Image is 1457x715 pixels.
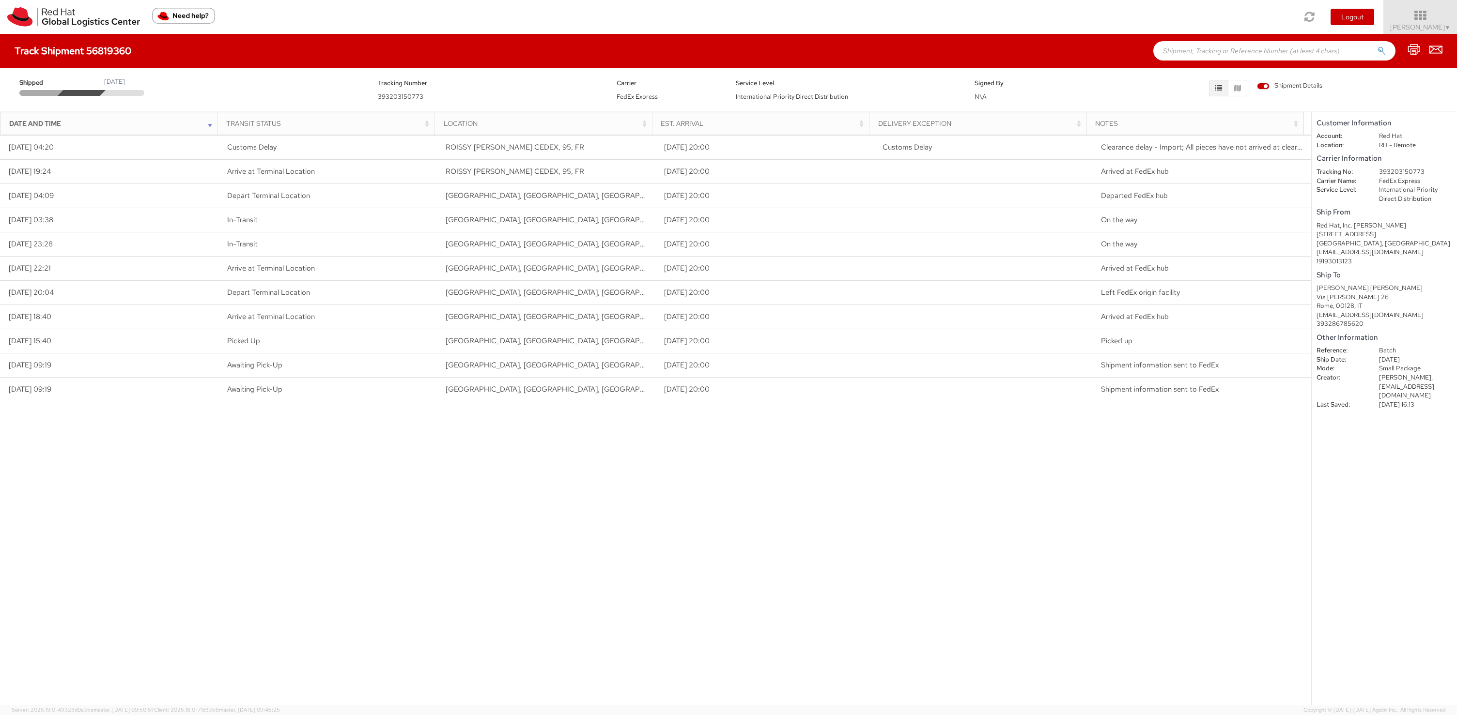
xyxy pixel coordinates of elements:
span: MEMPHIS, TN, US [446,263,676,273]
span: RALEIGH, NC, US [446,288,676,297]
span: Customs Delay [227,142,277,152]
span: Arrive at Terminal Location [227,263,315,273]
span: MEMPHIS, TN, US [446,191,676,200]
div: 19193013123 [1317,257,1452,266]
div: [EMAIL_ADDRESS][DOMAIN_NAME] [1317,311,1452,320]
span: Server: 2025.19.0-49328d0a35e [12,706,153,713]
span: Shipment information sent to FedEx [1101,360,1219,370]
span: MEMPHIS, TN, US [446,239,676,249]
h5: Other Information [1317,334,1452,342]
span: Arrived at FedEx hub [1101,312,1169,321]
div: Delivery Exception [878,119,1084,128]
div: [DATE] [104,77,125,87]
div: Location [444,119,649,128]
td: [DATE] 20:00 [655,135,874,159]
span: Shipment Details [1257,81,1322,91]
span: Awaiting Pick-Up [227,360,282,370]
div: Est. Arrival [661,119,866,128]
span: master, [DATE] 09:46:25 [219,706,280,713]
span: Departed FedEx hub [1101,191,1168,200]
dt: Creator: [1309,373,1372,382]
span: In-Transit [227,239,258,249]
h5: Carrier Information [1317,154,1452,163]
h4: Track Shipment 56819360 [15,46,131,56]
td: [DATE] 20:00 [655,377,874,401]
input: Shipment, Tracking or Reference Number (at least 4 chars) [1153,41,1395,61]
span: Picked Up [227,336,260,346]
div: Red Hat, Inc. [PERSON_NAME] [1317,221,1452,230]
td: [DATE] 20:00 [655,329,874,353]
h5: Service Level [736,80,960,87]
span: ROISSY CHARLES DE GAULLE CEDEX, 95, FR [446,142,584,152]
div: 393286785620 [1317,319,1452,329]
div: [STREET_ADDRESS] [1317,230,1452,239]
td: [DATE] 20:00 [655,280,874,304]
span: MEMPHIS, TN, US [446,215,676,225]
span: Client: 2025.18.0-71d3358 [154,706,280,713]
span: Customs Delay [883,142,932,152]
span: Picked up [1101,336,1132,346]
img: rh-logistics-00dfa346123c4ec078e1.svg [7,7,140,27]
dt: Carrier Name: [1309,177,1372,186]
button: Need help? [152,8,215,24]
dt: Last Saved: [1309,400,1372,410]
span: Shipped [19,78,61,88]
span: ROISSY CHARLES DE GAULLE CEDEX, 95, FR [446,167,584,176]
span: Clearance delay - Import; All pieces have not arrived at clearance port together. [1101,142,1361,152]
div: Date and Time [9,119,215,128]
td: [DATE] 20:00 [655,304,874,329]
h5: Ship From [1317,208,1452,216]
h5: Signed By [975,80,1080,87]
span: Left FedEx origin facility [1101,288,1180,297]
span: Arrived at FedEx hub [1101,263,1169,273]
h5: Customer Information [1317,119,1452,127]
dt: Ship Date: [1309,355,1372,365]
div: Via [PERSON_NAME] 26 [1317,293,1452,302]
dt: Location: [1309,141,1372,150]
span: RALEIGH, NC, US [446,312,676,321]
td: [DATE] 20:00 [655,256,874,280]
span: Arrive at Terminal Location [227,167,315,176]
span: [PERSON_NAME] [1390,23,1451,31]
td: [DATE] 20:00 [655,353,874,377]
span: master, [DATE] 09:50:51 [93,706,153,713]
span: N\A [975,92,987,101]
span: FedEx Express [617,92,658,101]
div: [PERSON_NAME] [PERSON_NAME] [1317,284,1452,293]
div: [GEOGRAPHIC_DATA], [GEOGRAPHIC_DATA] [1317,239,1452,248]
dt: Tracking No: [1309,167,1372,177]
h5: Carrier [617,80,722,87]
span: Shipment information sent to FedEx [1101,384,1219,394]
span: Awaiting Pick-Up [227,384,282,394]
div: Notes [1095,119,1301,128]
div: [EMAIL_ADDRESS][DOMAIN_NAME] [1317,248,1452,257]
span: Arrive at Terminal Location [227,312,315,321]
label: Shipment Details [1257,81,1322,92]
div: Transit Status [226,119,432,128]
span: Depart Terminal Location [227,191,310,200]
button: Logout [1331,9,1374,25]
span: Copyright © [DATE]-[DATE] Agistix Inc., All Rights Reserved [1303,706,1445,714]
span: Depart Terminal Location [227,288,310,297]
span: In-Transit [227,215,258,225]
span: Arrived at FedEx hub [1101,167,1169,176]
dt: Service Level: [1309,185,1372,195]
dt: Account: [1309,132,1372,141]
div: Rome, 00128, IT [1317,302,1452,311]
span: ▼ [1445,24,1451,31]
dt: Mode: [1309,364,1372,373]
span: On the way [1101,215,1137,225]
span: RALEIGH, NC, US [446,360,676,370]
span: On the way [1101,239,1137,249]
span: International Priority Direct Distribution [736,92,848,101]
dt: Reference: [1309,346,1372,355]
td: [DATE] 20:00 [655,183,874,208]
span: [PERSON_NAME], [1379,373,1433,381]
h5: Tracking Number [378,80,602,87]
td: [DATE] 20:00 [655,232,874,256]
span: RALEIGH, NC, US [446,336,676,346]
td: [DATE] 20:00 [655,208,874,232]
span: 393203150773 [378,92,423,101]
td: [DATE] 20:00 [655,159,874,183]
h5: Ship To [1317,271,1452,279]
